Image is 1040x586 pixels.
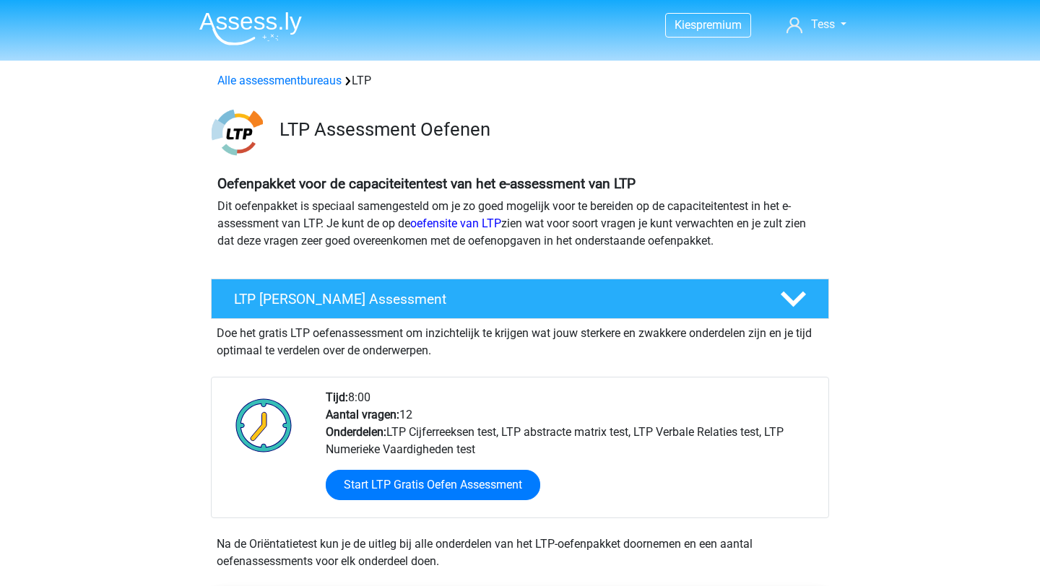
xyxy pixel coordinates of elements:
span: Tess [811,17,835,31]
div: LTP [212,72,828,89]
span: Kies [675,18,696,32]
a: Alle assessmentbureaus [217,74,342,87]
img: ltp.png [212,107,263,158]
b: Oefenpakket voor de capaciteitentest van het e-assessment van LTP [217,175,636,192]
b: Aantal vragen: [326,408,399,421]
a: Kiespremium [666,15,750,35]
h3: LTP Assessment Oefenen [279,118,818,141]
div: Doe het gratis LTP oefenassessment om inzichtelijk te krijgen wat jouw sterkere en zwakkere onder... [211,319,829,359]
div: 8:00 12 LTP Cijferreeksen test, LTP abstracte matrix test, LTP Verbale Relaties test, LTP Numerie... [315,389,828,517]
b: Tijd: [326,390,348,404]
a: Start LTP Gratis Oefen Assessment [326,470,540,500]
span: premium [696,18,742,32]
div: Na de Oriëntatietest kun je de uitleg bij alle onderdelen van het LTP-oefenpakket doornemen en ee... [211,535,829,570]
a: oefensite van LTP [410,217,501,230]
h4: LTP [PERSON_NAME] Assessment [234,291,757,307]
a: Tess [781,16,852,33]
a: LTP [PERSON_NAME] Assessment [205,279,835,319]
b: Onderdelen: [326,425,386,439]
img: Klok [227,389,300,461]
p: Dit oefenpakket is speciaal samengesteld om je zo goed mogelijk voor te bereiden op de capaciteit... [217,198,823,250]
img: Assessly [199,12,302,45]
